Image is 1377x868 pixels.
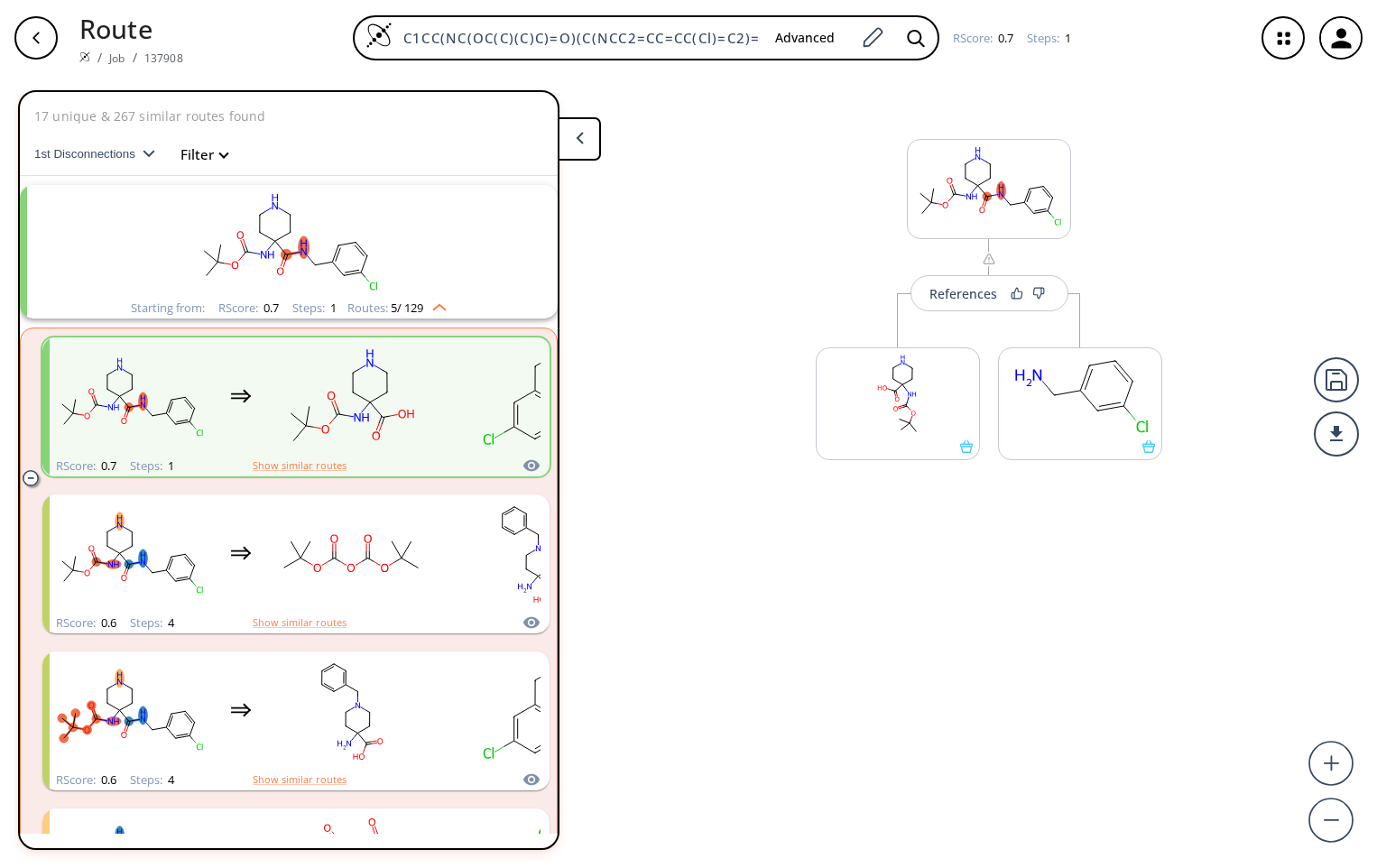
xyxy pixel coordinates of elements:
[270,497,432,610] svg: CC(C)(C)OC(=O)OC(=O)OC(C)(C)C
[450,497,613,610] svg: NC1(C(=O)O)CCN(Cc2ccccc2)CC1
[365,22,393,49] img: Logo Spaya
[165,614,174,631] span: 4
[910,275,1068,311] button: References
[50,497,212,610] svg: CC(C)(C)OC(=O)NC1(C(=O)NCc2cccc(Cl)c2)CCNCC1
[56,617,116,629] div: RScore :
[79,51,90,62] img: Spaya logo
[56,774,116,786] div: RScore :
[218,302,279,314] div: RScore :
[270,654,432,767] svg: NC1(C(=O)O)CCN(Cc2ccccc2)CC1
[393,29,761,47] input: Enter SMILES
[54,185,523,298] svg: CC(C)(C)OC(=O)NC1(C(=O)NCc2cccc(Cl)c2)CCNCC1
[56,460,116,472] div: RScore :
[929,288,997,300] div: References
[1062,30,1071,46] span: 1
[131,302,205,314] div: Starting from:
[79,9,183,48] p: Route
[423,297,447,311] img: Up
[130,617,174,629] div: Steps :
[995,30,1013,46] span: 0.7
[170,148,227,162] button: Filter
[109,51,125,66] a: Job
[391,302,423,314] span: 5 / 129
[34,106,265,125] p: 17 unique & 267 similar routes found
[97,48,102,67] li: /
[450,654,613,767] svg: NCc1cccc(Cl)c1
[450,340,613,453] svg: NCc1cccc(Cl)c1
[347,302,447,314] div: Routes:
[98,457,116,474] span: 0.7
[34,133,170,176] button: 1st Disconnections
[98,771,116,788] span: 0.6
[817,348,979,440] svg: CC(C)(C)OC(=O)NC1(C(=O)O)CCNCC1
[953,32,1013,44] div: RScore :
[253,771,347,788] button: Show similar routes
[761,22,849,55] button: Advanced
[50,654,212,767] svg: CC(C)(C)OC(=O)NC1(C(=O)NCc2cccc(Cl)c2)CCNCC1
[1027,32,1071,44] div: Steps :
[253,614,347,631] button: Show similar routes
[98,614,116,631] span: 0.6
[292,302,337,314] div: Steps :
[130,774,174,786] div: Steps :
[982,252,996,266] img: warning
[165,771,174,788] span: 4
[133,48,137,67] li: /
[261,300,279,316] span: 0.7
[270,340,432,453] svg: CC(C)(C)OC(=O)NC1(C(=O)O)CCNCC1
[253,457,347,474] button: Show similar routes
[999,348,1161,440] svg: NCc1cccc(Cl)c1
[908,140,1070,232] svg: CC(C)(C)OC(=O)NC1(C(=O)NCc2cccc(Cl)c2)CCNCC1
[130,460,174,472] div: Steps :
[165,457,174,474] span: 1
[144,51,183,66] a: 137908
[50,340,212,453] svg: CC(C)(C)OC(=O)NC1(C(=O)NCc2cccc(Cl)c2)CCNCC1
[328,300,337,316] span: 1
[34,147,143,161] span: 1st Disconnections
